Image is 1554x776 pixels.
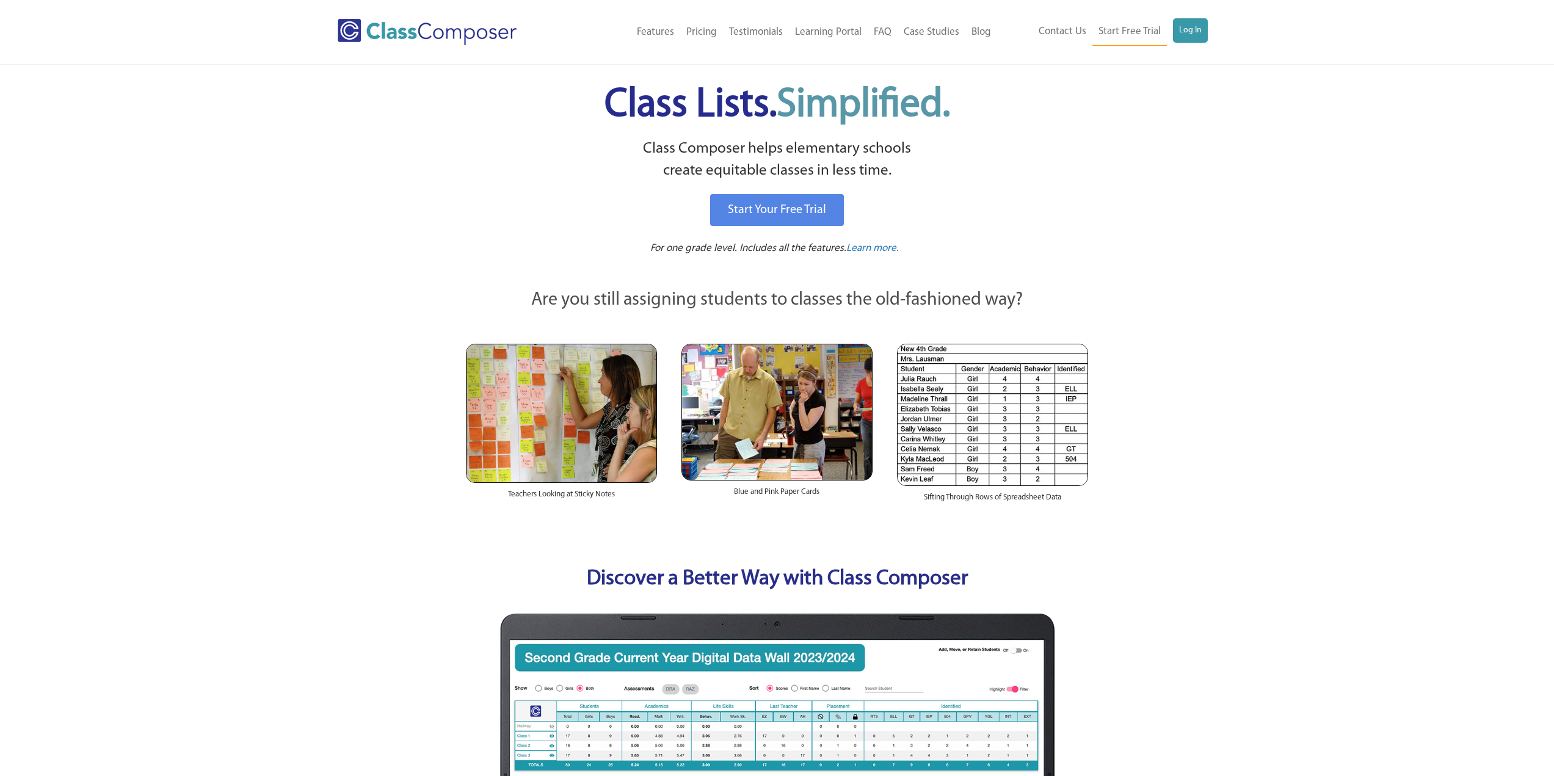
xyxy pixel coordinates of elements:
[789,19,868,46] a: Learning Portal
[1033,18,1092,45] a: Contact Us
[650,243,846,253] span: For one grade level. Includes all the features.
[338,19,517,45] img: Class Composer
[454,564,1101,595] p: Discover a Better Way with Class Composer
[777,85,950,125] span: Simplified.
[710,194,844,226] a: Start Your Free Trial
[567,19,997,46] nav: Header Menu
[897,344,1088,486] img: Spreadsheets
[605,85,950,125] span: Class Lists.
[846,241,899,256] a: Learn more.
[965,19,997,46] a: Blog
[997,18,1208,46] nav: Header Menu
[898,19,965,46] a: Case Studies
[1092,18,1167,46] a: Start Free Trial
[728,204,826,216] span: Start Your Free Trial
[868,19,898,46] a: FAQ
[681,344,873,480] img: Blue and Pink Paper Cards
[1173,18,1208,43] a: Log In
[846,243,899,253] span: Learn more.
[680,19,723,46] a: Pricing
[464,138,1091,183] p: Class Composer helps elementary schools create equitable classes in less time.
[466,483,657,512] div: Teachers Looking at Sticky Notes
[466,287,1089,314] p: Are you still assigning students to classes the old-fashioned way?
[723,19,789,46] a: Testimonials
[466,344,657,483] img: Teachers Looking at Sticky Notes
[897,486,1088,515] div: Sifting Through Rows of Spreadsheet Data
[631,19,680,46] a: Features
[681,480,873,510] div: Blue and Pink Paper Cards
